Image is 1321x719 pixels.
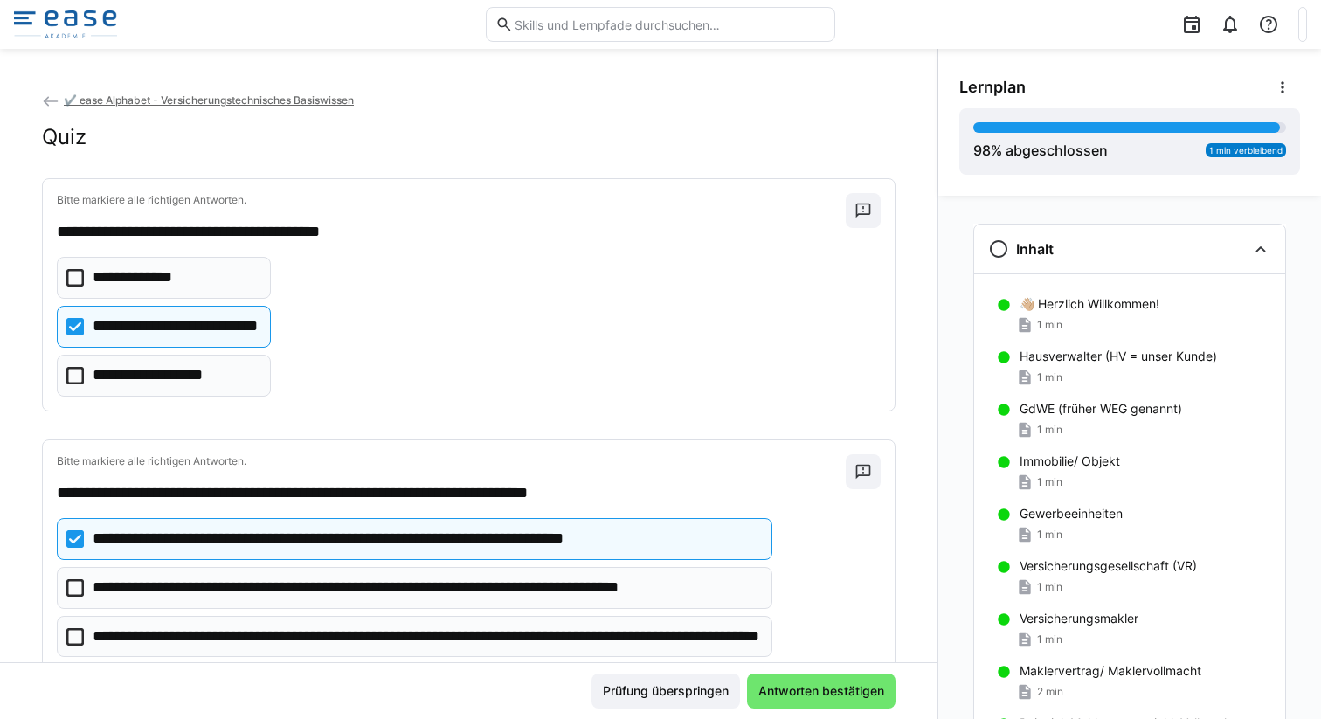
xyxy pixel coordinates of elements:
[42,124,86,150] h2: Quiz
[1037,685,1063,699] span: 2 min
[747,674,896,709] button: Antworten bestätigen
[959,78,1026,97] span: Lernplan
[1020,505,1123,522] p: Gewerbeeinheiten
[756,682,887,700] span: Antworten bestätigen
[1037,580,1062,594] span: 1 min
[1020,610,1138,627] p: Versicherungsmakler
[1209,145,1283,156] span: 1 min verbleibend
[1020,453,1120,470] p: Immobilie/ Objekt
[600,682,731,700] span: Prüfung überspringen
[1020,557,1197,575] p: Versicherungsgesellschaft (VR)
[513,17,826,32] input: Skills und Lernpfade durchsuchen…
[42,93,354,107] a: ✔️ ease Alphabet - Versicherungstechnisches Basiswissen
[1037,633,1062,646] span: 1 min
[1020,662,1201,680] p: Maklervertrag/ Maklervollmacht
[1020,295,1159,313] p: 👋🏼 Herzlich Willkommen!
[1016,240,1054,258] h3: Inhalt
[1037,318,1062,332] span: 1 min
[64,93,354,107] span: ✔️ ease Alphabet - Versicherungstechnisches Basiswissen
[1020,400,1182,418] p: GdWE (früher WEG genannt)
[973,142,991,159] span: 98
[591,674,740,709] button: Prüfung überspringen
[1037,370,1062,384] span: 1 min
[1037,528,1062,542] span: 1 min
[1037,423,1062,437] span: 1 min
[1037,475,1062,489] span: 1 min
[57,454,846,468] p: Bitte markiere alle richtigen Antworten.
[57,193,846,207] p: Bitte markiere alle richtigen Antworten.
[973,140,1108,161] div: % abgeschlossen
[1020,348,1217,365] p: Hausverwalter (HV = unser Kunde)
